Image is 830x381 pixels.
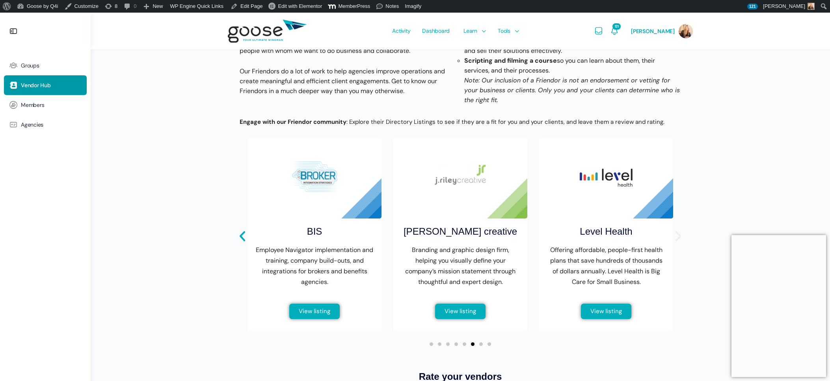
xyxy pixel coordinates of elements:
a: Dashboard [418,13,454,50]
p: Offering affordable, people-first health plans that save hundreds of thousands of dollars annuall... [547,245,665,287]
span: Agencies [21,121,43,128]
a: View listing [581,304,631,319]
span: Members [21,102,44,108]
iframe: Popup CTA [731,235,826,377]
span: Dashboard [422,12,450,49]
span: Learn [463,12,477,49]
strong: Scripting and filming a course [464,56,557,65]
a: Notifications [610,13,619,50]
h2: BIS [307,224,322,239]
span: View listing [299,308,330,314]
a: View listing [289,304,340,319]
div: Previous slide [236,230,249,243]
span: Go to slide 4 [454,342,458,346]
a: [PERSON_NAME] [631,13,693,50]
a: View listing [435,304,486,319]
a: Agencies [4,115,87,134]
span: Go to slide 1 [430,342,433,346]
div: Carousel [248,138,673,346]
span: Go to slide 8 [488,342,491,346]
a: Tools [494,13,521,50]
p: Our Friendors do a lot of work to help agencies improve operations and create meaningful and effi... [240,66,456,96]
strong: Engage with our Friendor community [240,118,346,126]
p: Branding and graphic design firm, helping you visually define your company’s mission statement th... [401,245,519,287]
span: Vendor Hub [21,82,51,89]
span: [PERSON_NAME] [631,28,675,35]
a: Groups [4,56,87,75]
span: Go to slide 7 [479,342,483,346]
p: Employee Navigator implementation and training, company build-outs, and integrations for brokers ... [255,245,374,287]
span: 121 [747,4,758,9]
h2: Level Health [580,224,632,239]
em: Note: Our inclusion of a Friendor is not an endorsement or vetting for your business or clients. ... [464,76,680,104]
span: Go to slide 3 [446,342,450,346]
div: 6 / 8 [248,138,382,331]
span: Go to slide 5 [463,342,466,346]
span: Groups [21,62,39,69]
a: Activity [388,13,414,50]
a: Vendor Hub [4,75,87,95]
span: Activity [392,12,410,49]
span: View listing [445,308,476,314]
h2: [PERSON_NAME] creative [404,224,517,239]
p: : Explore their Directory Listings to see if they are a fit for you and your clients, and leave t... [240,117,669,127]
span: 121 [612,23,621,30]
a: Messages [594,13,603,50]
a: Members [4,95,87,115]
div: 7 / 8 [393,138,527,331]
li: so you can learn about them, their services, and their processes. [464,56,681,75]
div: Next slide [672,230,685,243]
div: 8 / 8 [539,138,673,331]
span: Edit with Elementor [278,3,322,9]
span: Go to slide 2 [438,342,441,346]
span: Tools [498,12,510,49]
span: Go to slide 6 [471,342,475,346]
span: View listing [590,308,622,314]
a: Learn [460,13,488,50]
